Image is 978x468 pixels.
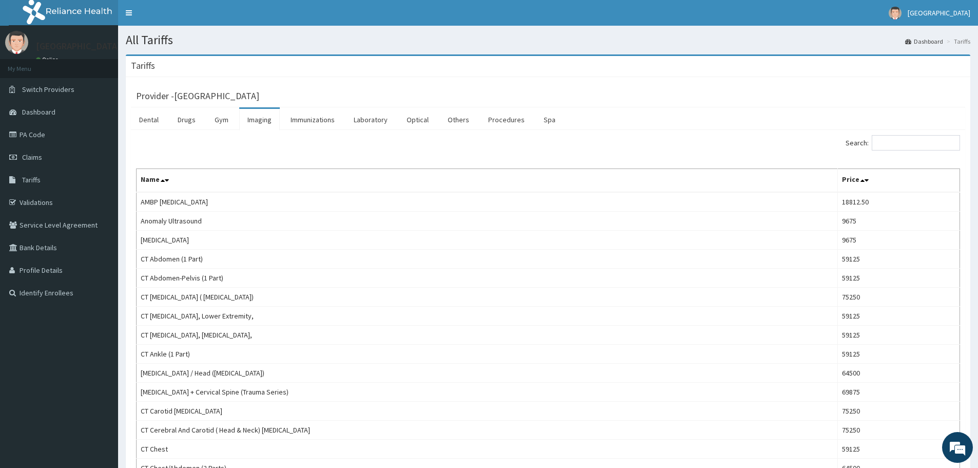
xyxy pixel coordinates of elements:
[837,307,960,326] td: 59125
[137,402,838,421] td: CT Carotid [MEDICAL_DATA]
[239,109,280,130] a: Imaging
[908,8,970,17] span: [GEOGRAPHIC_DATA]
[126,33,970,47] h1: All Tariffs
[137,269,838,288] td: CT Abdomen-Pelvis (1 Part)
[131,61,155,70] h3: Tariffs
[282,109,343,130] a: Immunizations
[131,109,167,130] a: Dental
[206,109,237,130] a: Gym
[137,231,838,250] td: [MEDICAL_DATA]
[346,109,396,130] a: Laboratory
[398,109,437,130] a: Optical
[837,345,960,364] td: 59125
[5,31,28,54] img: User Image
[137,364,838,383] td: [MEDICAL_DATA] / Head ([MEDICAL_DATA])
[837,169,960,193] th: Price
[837,421,960,440] td: 75250
[137,250,838,269] td: CT Abdomen (1 Part)
[137,169,838,193] th: Name
[837,269,960,288] td: 59125
[137,288,838,307] td: CT [MEDICAL_DATA] ( [MEDICAL_DATA])
[837,402,960,421] td: 75250
[136,91,259,101] h3: Provider - [GEOGRAPHIC_DATA]
[137,345,838,364] td: CT Ankle (1 Part)
[837,192,960,212] td: 18812.50
[137,307,838,326] td: CT [MEDICAL_DATA], Lower Extremity,
[36,42,121,51] p: [GEOGRAPHIC_DATA]
[905,37,943,46] a: Dashboard
[137,212,838,231] td: Anomaly Ultrasound
[837,383,960,402] td: 69875
[837,364,960,383] td: 64500
[837,440,960,459] td: 59125
[137,326,838,345] td: CT [MEDICAL_DATA], [MEDICAL_DATA],
[22,153,42,162] span: Claims
[480,109,533,130] a: Procedures
[535,109,564,130] a: Spa
[846,135,960,151] label: Search:
[439,109,477,130] a: Others
[837,288,960,307] td: 75250
[837,326,960,345] td: 59125
[137,421,838,440] td: CT Cerebral And Carotid ( Head & Neck) [MEDICAL_DATA]
[22,107,55,117] span: Dashboard
[22,175,41,184] span: Tariffs
[169,109,204,130] a: Drugs
[889,7,902,20] img: User Image
[36,56,61,63] a: Online
[137,192,838,212] td: AMBP [MEDICAL_DATA]
[837,212,960,231] td: 9675
[837,231,960,250] td: 9675
[137,440,838,459] td: CT Chest
[944,37,970,46] li: Tariffs
[22,85,74,94] span: Switch Providers
[872,135,960,151] input: Search:
[137,383,838,402] td: [MEDICAL_DATA] + Cervical Spine (Trauma Series)
[837,250,960,269] td: 59125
